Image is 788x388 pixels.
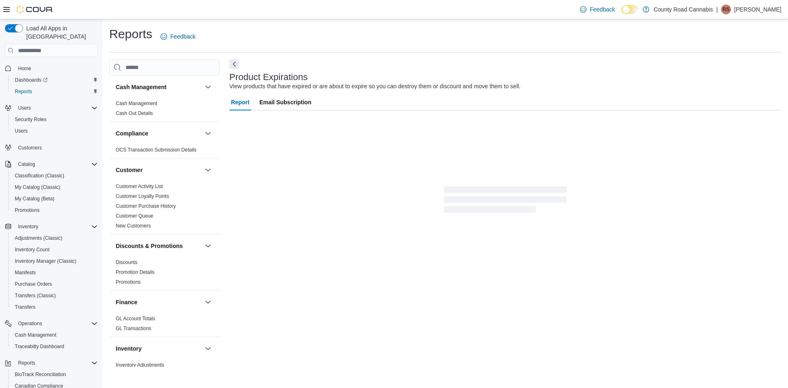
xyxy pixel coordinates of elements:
a: Inventory Adjustments [116,362,164,368]
span: Transfers [15,304,35,310]
button: Manifests [8,267,101,278]
span: Inventory Count [11,245,98,255]
span: Security Roles [15,116,46,123]
span: Reports [15,88,32,95]
button: Inventory [2,221,101,232]
h3: Product Expirations [229,72,308,82]
span: My Catalog (Beta) [11,194,98,204]
button: Transfers (Classic) [8,290,101,301]
button: Customers [2,142,101,154]
a: Cash Out Details [116,110,153,116]
a: OCS Transaction Submission Details [116,147,197,153]
span: Home [18,65,31,72]
span: Reports [11,87,98,96]
span: Users [15,128,27,134]
button: Catalog [15,159,38,169]
span: Users [18,105,31,111]
a: Discounts [116,259,137,265]
button: Reports [15,358,39,368]
button: Catalog [2,158,101,170]
a: Promotion Details [116,269,155,275]
span: Traceabilty Dashboard [11,342,98,351]
button: Promotions [8,204,101,216]
a: Customer Queue [116,213,153,219]
a: Transfers (Classic) [11,291,59,301]
span: Home [15,63,98,73]
span: Manifests [11,268,98,278]
span: Purchase Orders [15,281,52,287]
a: Promotions [11,205,43,215]
span: Feedback [170,32,195,41]
span: Inventory [18,223,38,230]
button: Users [2,102,101,114]
span: Inventory Manager (Classic) [15,258,76,264]
span: My Catalog (Classic) [11,182,98,192]
button: Customer [116,166,202,174]
span: Operations [15,319,98,328]
a: Promotions [116,279,141,285]
span: Manifests [15,269,36,276]
button: Purchase Orders [8,278,101,290]
button: My Catalog (Beta) [8,193,101,204]
button: Customer [203,165,213,175]
span: Users [15,103,98,113]
button: Reports [8,86,101,97]
span: Load All Apps in [GEOGRAPHIC_DATA] [23,24,98,41]
button: Classification (Classic) [8,170,101,181]
a: My Catalog (Beta) [11,194,58,204]
a: Cash Management [11,330,60,340]
a: Customer Activity List [116,184,163,189]
button: Operations [15,319,46,328]
button: Inventory Count [8,244,101,255]
a: Customer Loyalty Points [116,193,169,199]
button: Compliance [116,129,202,138]
a: Security Roles [11,115,50,124]
span: Reports [18,360,35,366]
p: [PERSON_NAME] [734,5,781,14]
span: RS [723,5,730,14]
span: Email Subscription [259,94,312,110]
a: Inventory Manager (Classic) [11,256,80,266]
span: My Catalog (Beta) [15,195,55,202]
span: Cash Management [116,100,157,107]
a: Home [15,64,34,73]
span: Customers [15,142,98,153]
a: Inventory Count [11,245,53,255]
button: Inventory Manager (Classic) [8,255,101,267]
button: Next [229,59,239,69]
div: Discounts & Promotions [109,257,220,290]
span: Adjustments (Classic) [15,235,62,241]
span: My Catalog (Classic) [15,184,60,191]
a: GL Account Totals [116,316,155,321]
span: Transfers [11,302,98,312]
button: BioTrack Reconciliation [8,369,101,380]
h3: Compliance [116,129,148,138]
a: Customer Purchase History [116,203,176,209]
button: Traceabilty Dashboard [8,341,101,352]
h3: Discounts & Promotions [116,242,183,250]
h3: Customer [116,166,142,174]
div: Customer [109,181,220,234]
button: Security Roles [8,114,101,125]
a: Transfers [11,302,39,312]
span: Cash Out Details [116,110,153,117]
a: Cash Management [116,101,157,106]
button: Inventory [15,222,41,232]
span: Discounts [116,259,137,266]
h3: Inventory [116,344,142,353]
span: Transfers (Classic) [11,291,98,301]
span: Cash Management [11,330,98,340]
p: | [716,5,718,14]
span: Security Roles [11,115,98,124]
button: Compliance [203,129,213,138]
span: Loading [444,188,567,214]
button: Cash Management [203,82,213,92]
span: Purchase Orders [11,279,98,289]
span: Inventory Manager (Classic) [11,256,98,266]
span: Operations [18,320,42,327]
button: Reports [2,357,101,369]
span: Catalog [15,159,98,169]
span: BioTrack Reconciliation [11,370,98,379]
